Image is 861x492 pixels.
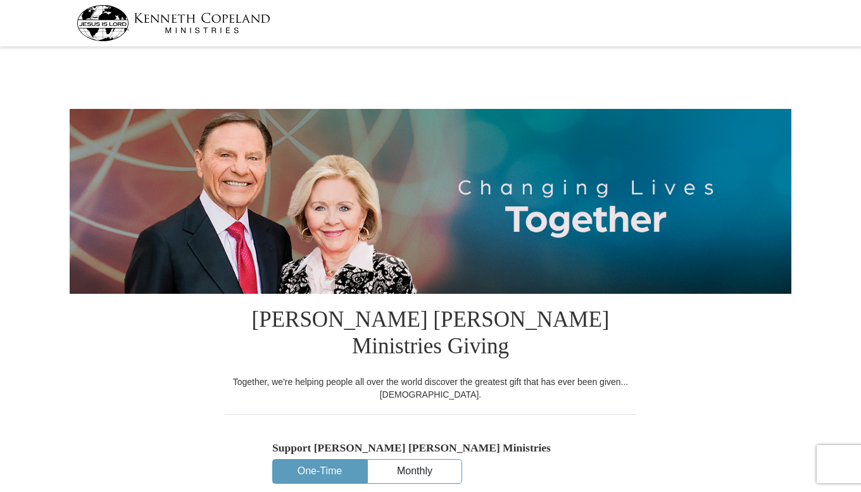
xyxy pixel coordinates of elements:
[225,375,636,401] div: Together, we're helping people all over the world discover the greatest gift that has ever been g...
[77,5,270,41] img: kcm-header-logo.svg
[273,460,367,483] button: One-Time
[272,441,589,455] h5: Support [PERSON_NAME] [PERSON_NAME] Ministries
[225,294,636,375] h1: [PERSON_NAME] [PERSON_NAME] Ministries Giving
[368,460,462,483] button: Monthly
